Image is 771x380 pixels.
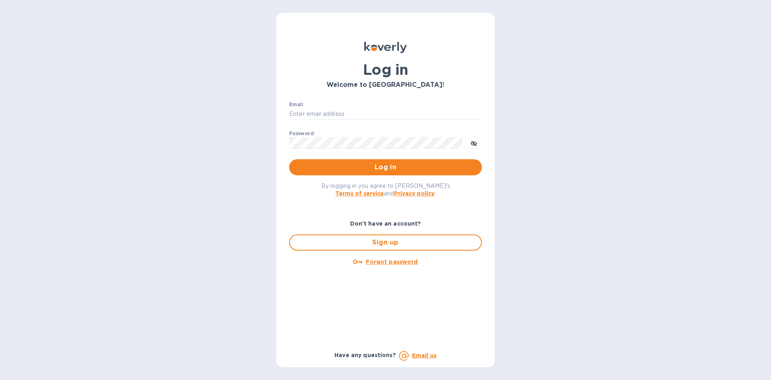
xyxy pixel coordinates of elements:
[466,135,482,151] button: toggle password visibility
[366,259,418,265] u: Forgot password
[296,162,475,172] span: Log in
[289,234,482,251] button: Sign up
[289,159,482,175] button: Log in
[335,352,396,358] b: Have any questions?
[394,190,434,197] a: Privacy policy
[321,183,450,197] span: By logging in you agree to [PERSON_NAME]'s and .
[289,61,482,78] h1: Log in
[412,352,436,359] a: Email us
[289,81,482,89] h3: Welcome to [GEOGRAPHIC_DATA]!
[350,220,421,227] b: Don't have an account?
[364,42,407,53] img: Koverly
[296,238,475,247] span: Sign up
[289,102,303,107] label: Email
[335,190,384,197] a: Terms of service
[289,131,314,136] label: Password
[289,108,482,120] input: Enter email address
